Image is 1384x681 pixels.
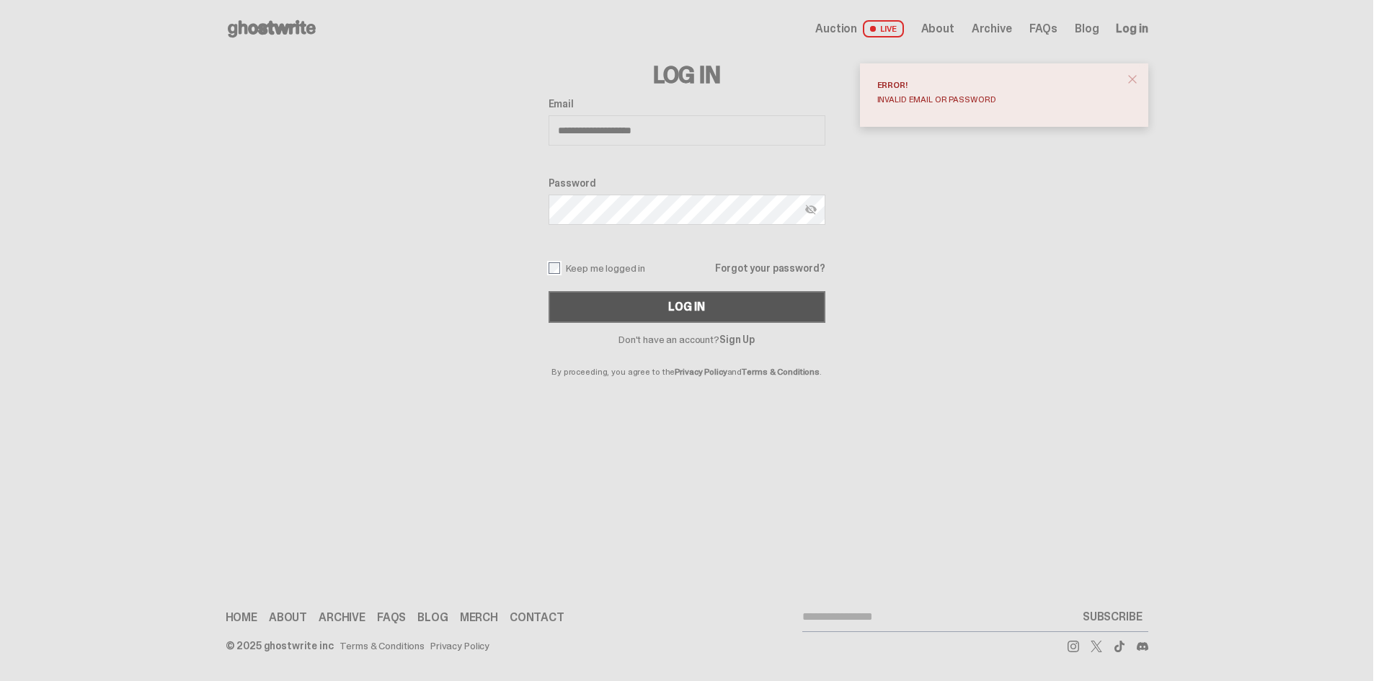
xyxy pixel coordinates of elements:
a: Terms & Conditions [340,641,425,651]
a: Home [226,612,257,623]
div: Invalid email or password [877,95,1119,104]
label: Password [549,177,825,189]
button: close [1119,66,1145,92]
a: About [921,23,954,35]
a: Auction LIVE [815,20,903,37]
a: Log in [1116,23,1148,35]
a: About [269,612,307,623]
a: Blog [417,612,448,623]
a: Sign Up [719,333,755,346]
a: Forgot your password? [715,263,825,273]
a: Privacy Policy [430,641,489,651]
a: FAQs [1029,23,1057,35]
h3: Log In [549,63,825,86]
button: Log In [549,291,825,323]
a: Terms & Conditions [742,366,820,378]
button: SUBSCRIBE [1077,602,1148,631]
img: Hide password [805,204,817,215]
div: Error! [877,81,1119,89]
a: Contact [510,612,564,623]
a: Archive [319,612,365,623]
label: Email [549,98,825,110]
a: Privacy Policy [675,366,727,378]
span: Auction [815,23,857,35]
a: FAQs [377,612,406,623]
p: Don't have an account? [549,334,825,344]
a: Merch [460,612,498,623]
span: LIVE [863,20,904,37]
div: © 2025 ghostwrite inc [226,641,334,651]
p: By proceeding, you agree to the and . [549,344,825,376]
input: Keep me logged in [549,262,560,274]
a: Archive [972,23,1012,35]
a: Blog [1075,23,1099,35]
label: Keep me logged in [549,262,646,274]
div: Log In [668,301,704,313]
